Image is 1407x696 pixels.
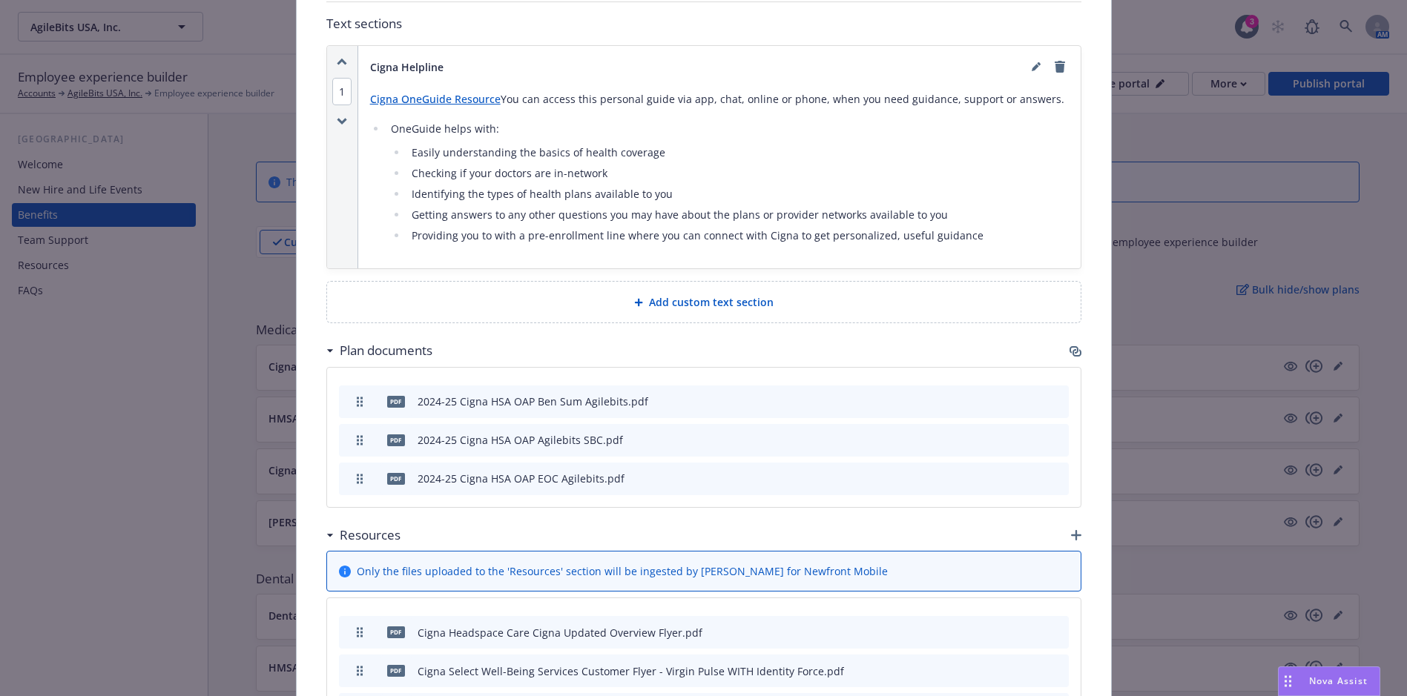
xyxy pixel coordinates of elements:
[1051,471,1063,486] button: archive file
[407,206,1069,224] li: Getting answers to any other questions you may have about the plans or provider networks availabl...
[387,434,405,445] span: pdf
[387,396,405,407] span: pdf
[1002,625,1014,640] button: download file
[418,625,702,640] div: Cigna Headspace Care Cigna Updated Overview Flyer.pdf
[1051,394,1063,409] button: archive file
[407,185,1069,203] li: Identifying the types of health plans available to you
[1278,666,1380,696] button: Nova Assist
[370,92,501,106] a: Cigna OneGuide Resource
[418,663,844,679] div: Cigna Select Well-Being Services Customer Flyer - Virgin Pulse WITH Identity Force.pdf
[326,281,1081,323] div: Add custom text section
[386,120,1069,245] li: OneGuide helps with:
[407,144,1069,162] li: Easily understanding the basics of health coverage
[340,341,432,360] h3: Plan documents
[387,626,405,637] span: pdf
[1051,663,1063,679] button: archive file
[1027,58,1045,76] a: editPencil
[357,563,888,579] span: Only the files uploaded to the 'Resources' section will be ingested by [PERSON_NAME] for Newfront...
[649,294,774,310] span: Add custom text section
[1026,432,1039,448] button: preview file
[1026,471,1039,486] button: preview file
[1002,394,1014,409] button: download file
[370,59,444,75] span: Cigna Helpline
[332,84,352,99] button: 1
[1051,58,1069,76] a: remove
[1051,625,1063,640] button: archive file
[387,473,405,484] span: pdf
[1026,663,1039,679] button: preview file
[332,78,352,105] span: 1
[418,471,625,486] div: 2024-25 Cigna HSA OAP EOC Agilebits.pdf
[418,394,648,409] div: 2024-25 Cigna HSA OAP Ben Sum Agilebits.pdf
[1026,394,1039,409] button: preview file
[370,90,1069,108] p: You can access this personal guide via app, chat, online or phone, when you need guidance, suppor...
[326,526,401,545] div: Resources
[340,526,401,545] h3: Resources
[326,14,1081,33] p: Text sections
[407,165,1069,182] li: Checking if your doctors are in-network
[1002,663,1014,679] button: download file
[407,227,1069,245] li: Providing you to with a pre-enrollment line where you can connect with Cigna to get personalized,...
[387,665,405,676] span: pdf
[1002,471,1014,486] button: download file
[1309,675,1368,687] span: Nova Assist
[1051,432,1063,448] button: archive file
[1002,432,1014,448] button: download file
[326,341,432,360] div: Plan documents
[1026,625,1039,640] button: preview file
[418,432,623,448] div: 2024-25 Cigna HSA OAP Agilebits SBC.pdf
[1279,667,1297,695] div: Drag to move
